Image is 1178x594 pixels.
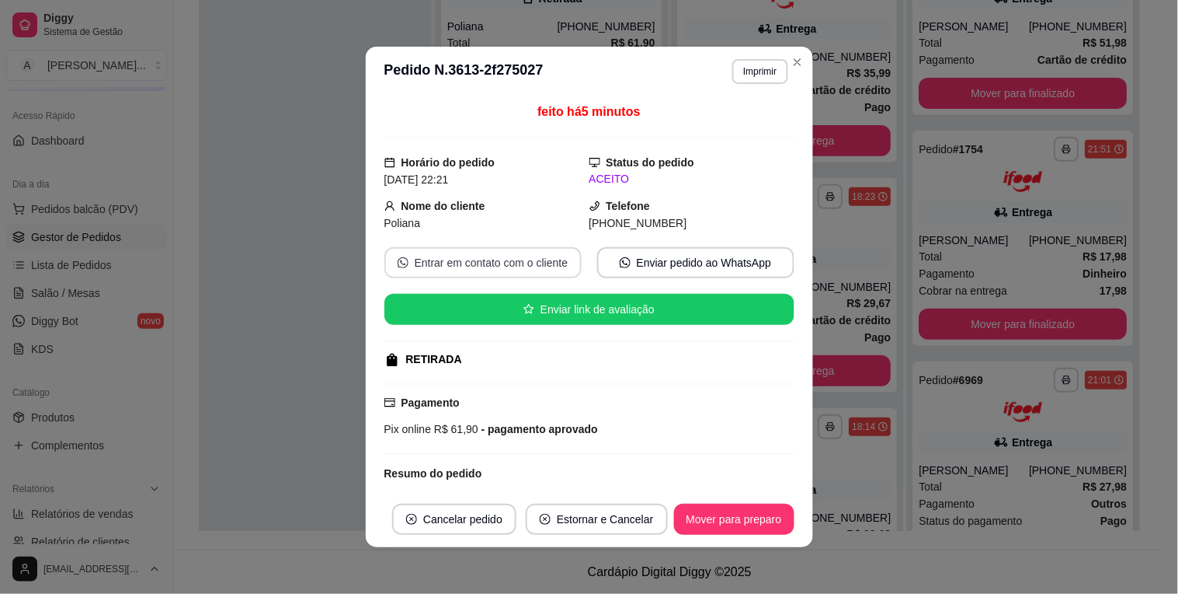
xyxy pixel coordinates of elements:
[540,514,551,525] span: close-circle
[384,173,449,186] span: [DATE] 22:21
[589,201,600,211] span: phone
[589,217,687,229] span: [PHONE_NUMBER]
[398,257,408,268] span: whats-app
[537,105,640,118] span: feito há 5 minutos
[406,514,417,525] span: close-circle
[384,423,432,435] span: Pix online
[620,257,631,268] span: whats-app
[384,59,544,84] h3: Pedido N. 3613-2f275027
[431,423,478,435] span: R$ 61,90
[732,59,787,84] button: Imprimir
[384,157,395,168] span: calendar
[589,171,794,187] div: ACEITO
[674,504,794,535] button: Mover para preparo
[597,247,794,278] button: whats-appEnviar pedido ao WhatsApp
[392,504,516,535] button: close-circleCancelar pedido
[406,351,462,368] div: RETIRADA
[401,156,495,169] strong: Horário do pedido
[384,201,395,211] span: user
[606,156,695,169] strong: Status do pedido
[384,397,395,408] span: credit-card
[384,217,421,229] span: Poliana
[526,504,668,535] button: close-circleEstornar e Cancelar
[384,294,794,325] button: starEnviar link de avaliação
[384,467,482,480] strong: Resumo do pedido
[401,397,460,409] strong: Pagamento
[478,423,598,435] span: - pagamento aprovado
[785,50,810,75] button: Close
[401,200,485,212] strong: Nome do cliente
[589,157,600,168] span: desktop
[523,304,534,315] span: star
[384,247,582,278] button: whats-appEntrar em contato com o cliente
[606,200,651,212] strong: Telefone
